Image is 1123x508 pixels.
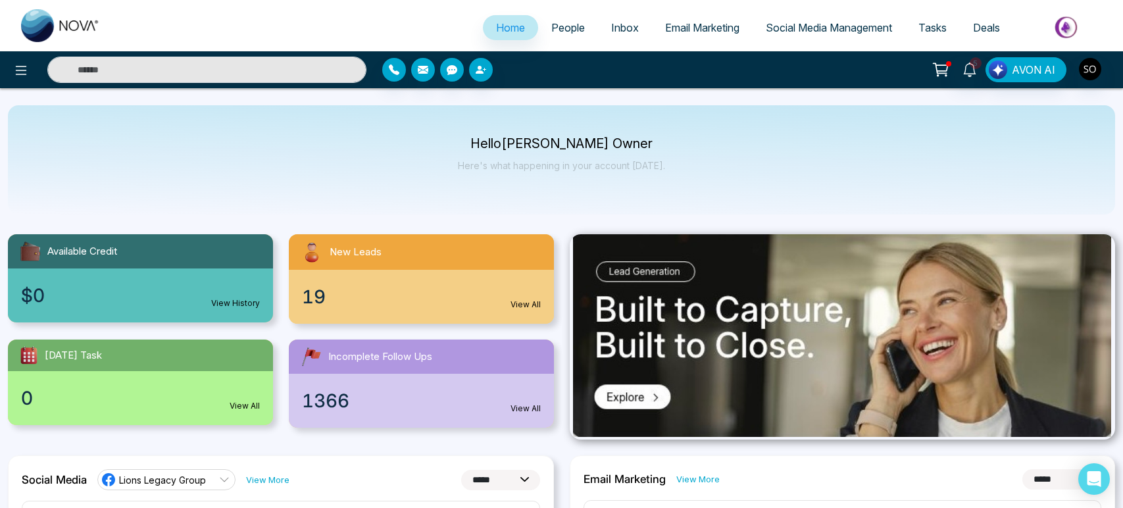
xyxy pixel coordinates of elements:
[598,15,652,40] a: Inbox
[302,387,349,415] span: 1366
[973,21,1000,34] span: Deals
[511,403,541,415] a: View All
[328,349,432,365] span: Incomplete Follow Ups
[665,21,739,34] span: Email Marketing
[584,472,666,486] h2: Email Marketing
[18,240,42,263] img: availableCredit.svg
[458,160,665,171] p: Here's what happening in your account [DATE].
[18,345,39,366] img: todayTask.svg
[1078,463,1110,495] div: Open Intercom Messenger
[47,244,117,259] span: Available Credit
[676,473,720,486] a: View More
[1020,13,1115,42] img: Market-place.gif
[230,400,260,412] a: View All
[1079,58,1101,80] img: User Avatar
[986,57,1066,82] button: AVON AI
[211,297,260,309] a: View History
[483,15,538,40] a: Home
[45,348,102,363] span: [DATE] Task
[918,21,947,34] span: Tasks
[119,474,206,486] span: Lions Legacy Group
[21,282,45,309] span: $0
[281,234,562,324] a: New Leads19View All
[573,234,1111,437] img: .
[302,283,326,311] span: 19
[246,474,289,486] a: View More
[652,15,753,40] a: Email Marketing
[511,299,541,311] a: View All
[905,15,960,40] a: Tasks
[954,57,986,80] a: 5
[458,138,665,149] p: Hello [PERSON_NAME] Owner
[496,21,525,34] span: Home
[21,9,100,42] img: Nova CRM Logo
[970,57,982,69] span: 5
[22,473,87,486] h2: Social Media
[21,384,33,412] span: 0
[611,21,639,34] span: Inbox
[753,15,905,40] a: Social Media Management
[281,340,562,428] a: Incomplete Follow Ups1366View All
[330,245,382,260] span: New Leads
[989,61,1007,79] img: Lead Flow
[538,15,598,40] a: People
[551,21,585,34] span: People
[299,240,324,265] img: newLeads.svg
[766,21,892,34] span: Social Media Management
[1012,62,1055,78] span: AVON AI
[299,345,323,368] img: followUps.svg
[960,15,1013,40] a: Deals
